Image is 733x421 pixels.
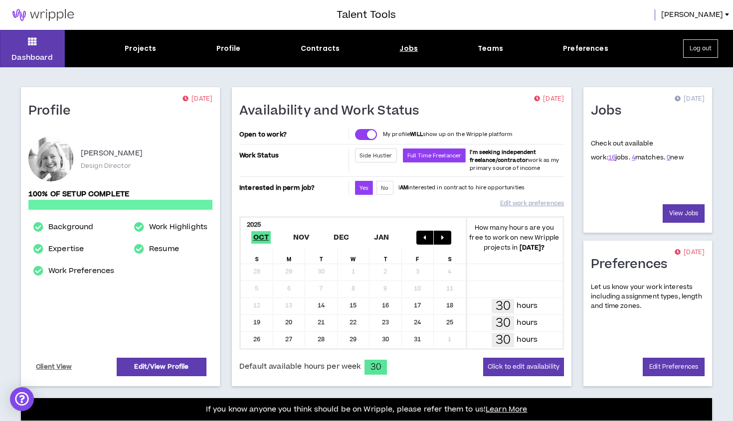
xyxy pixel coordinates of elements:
[117,358,206,376] a: Edit/View Profile
[28,189,212,200] p: 100% of setup complete
[381,184,388,192] span: No
[239,181,347,195] p: Interested in perm job?
[675,94,705,104] p: [DATE]
[398,184,525,192] p: I interested in contract to hire opportunities
[206,404,528,416] p: If you know anyone you think should be on Wripple, please refer them to us!
[149,221,207,233] a: Work Highlights
[360,184,368,192] span: Yes
[369,249,402,264] div: T
[683,39,718,58] button: Log out
[470,148,559,172] span: work as my primary source of income
[332,231,352,244] span: Dec
[34,358,74,376] a: Client View
[410,131,423,138] strong: WILL
[500,195,564,212] a: Edit work preferences
[291,231,312,244] span: Nov
[239,103,427,119] h1: Availability and Work Status
[11,52,53,63] p: Dashboard
[591,103,629,119] h1: Jobs
[48,221,93,233] a: Background
[483,358,564,376] button: Click to edit availability
[591,139,684,162] p: Check out available work:
[667,153,670,162] a: 0
[675,248,705,258] p: [DATE]
[125,43,156,54] div: Projects
[608,153,615,162] a: 16
[81,161,131,170] p: Design Director
[28,103,78,119] h1: Profile
[383,131,512,139] p: My profile show up on the Wripple platform
[241,249,273,264] div: S
[360,152,392,159] span: Side Hustler
[663,204,705,223] a: View Jobs
[591,282,705,311] p: Let us know your work interests including assignment types, length and time zones.
[239,148,347,162] p: Work Status
[520,243,545,252] b: [DATE] ?
[470,148,536,164] b: I'm seeking independent freelance/contractor
[273,249,306,264] div: M
[517,317,538,328] p: hours
[48,265,114,277] a: Work Preferences
[216,43,241,54] div: Profile
[337,7,396,22] h3: Talent Tools
[534,94,564,104] p: [DATE]
[608,153,630,162] span: jobs.
[517,300,538,311] p: hours
[517,334,538,345] p: hours
[402,249,434,264] div: F
[632,153,635,162] a: 4
[591,257,675,273] h1: Preferences
[478,43,503,54] div: Teams
[239,361,361,372] span: Default available hours per week
[632,153,665,162] span: matches.
[301,43,340,54] div: Contracts
[81,147,143,159] p: [PERSON_NAME]
[643,358,705,376] a: Edit Preferences
[183,94,212,104] p: [DATE]
[239,131,347,139] p: Open to work?
[10,387,34,411] div: Open Intercom Messenger
[667,153,684,162] span: new
[486,404,527,415] a: Learn More
[338,249,370,264] div: W
[372,231,391,244] span: Jan
[48,243,84,255] a: Expertise
[149,243,179,255] a: Resume
[434,249,466,264] div: S
[400,184,408,191] strong: AM
[28,137,73,181] div: Becky E.
[247,220,261,229] b: 2025
[251,231,271,244] span: Oct
[563,43,608,54] div: Preferences
[661,9,723,20] span: [PERSON_NAME]
[305,249,338,264] div: T
[399,43,418,54] div: Jobs
[466,223,563,253] p: How many hours are you free to work on new Wripple projects in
